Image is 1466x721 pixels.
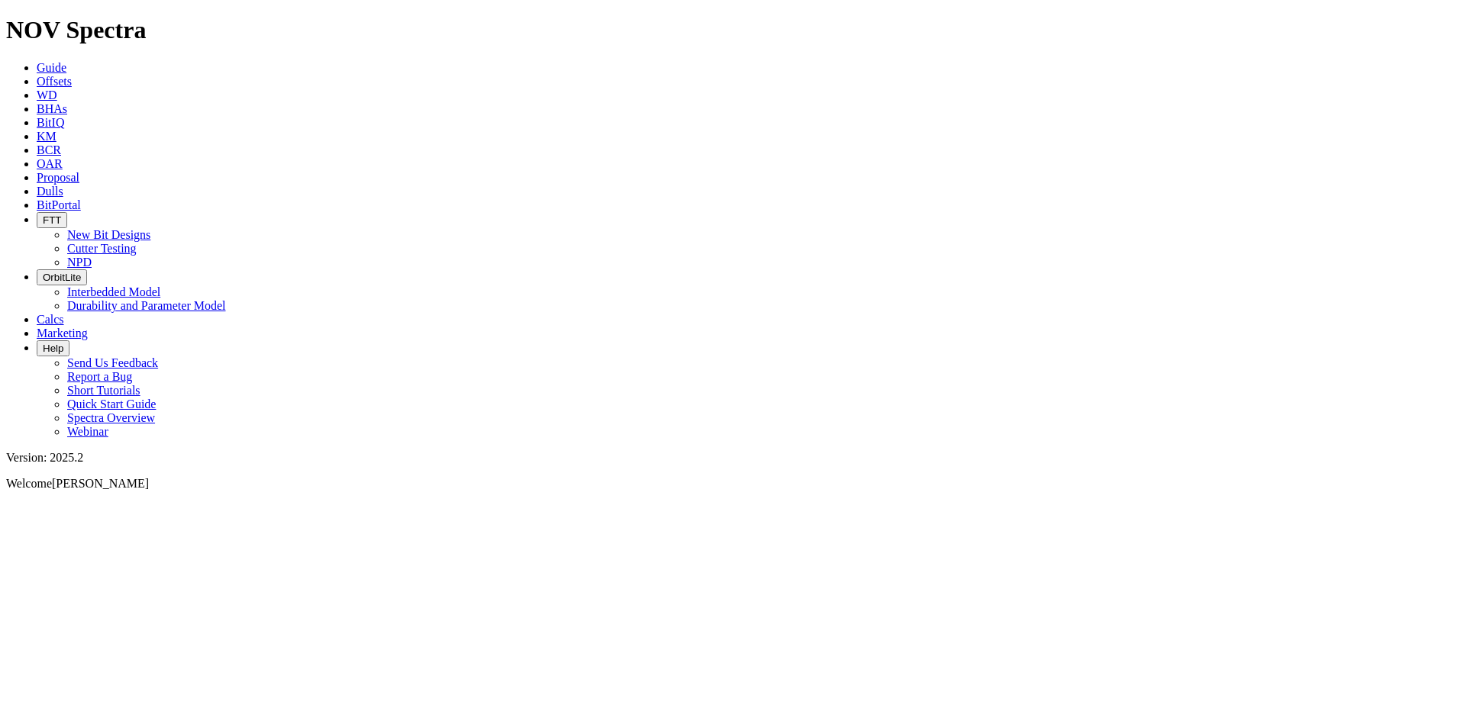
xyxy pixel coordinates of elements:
[67,299,226,312] a: Durability and Parameter Model
[37,313,64,326] a: Calcs
[37,143,61,156] a: BCR
[43,214,61,226] span: FTT
[37,89,57,101] a: WD
[43,343,63,354] span: Help
[67,411,155,424] a: Spectra Overview
[37,340,69,356] button: Help
[67,242,137,255] a: Cutter Testing
[37,212,67,228] button: FTT
[37,75,72,88] a: Offsets
[37,171,79,184] a: Proposal
[67,256,92,269] a: NPD
[37,61,66,74] a: Guide
[37,327,88,340] a: Marketing
[67,384,140,397] a: Short Tutorials
[52,477,149,490] span: [PERSON_NAME]
[67,370,132,383] a: Report a Bug
[67,356,158,369] a: Send Us Feedback
[6,16,1460,44] h1: NOV Spectra
[37,116,64,129] a: BitIQ
[67,228,150,241] a: New Bit Designs
[67,285,160,298] a: Interbedded Model
[6,477,1460,491] p: Welcome
[37,157,63,170] a: OAR
[67,398,156,410] a: Quick Start Guide
[37,130,57,143] a: KM
[37,185,63,198] a: Dulls
[37,102,67,115] a: BHAs
[6,451,1460,465] div: Version: 2025.2
[37,269,87,285] button: OrbitLite
[67,425,108,438] a: Webinar
[43,272,81,283] span: OrbitLite
[37,198,81,211] a: BitPortal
